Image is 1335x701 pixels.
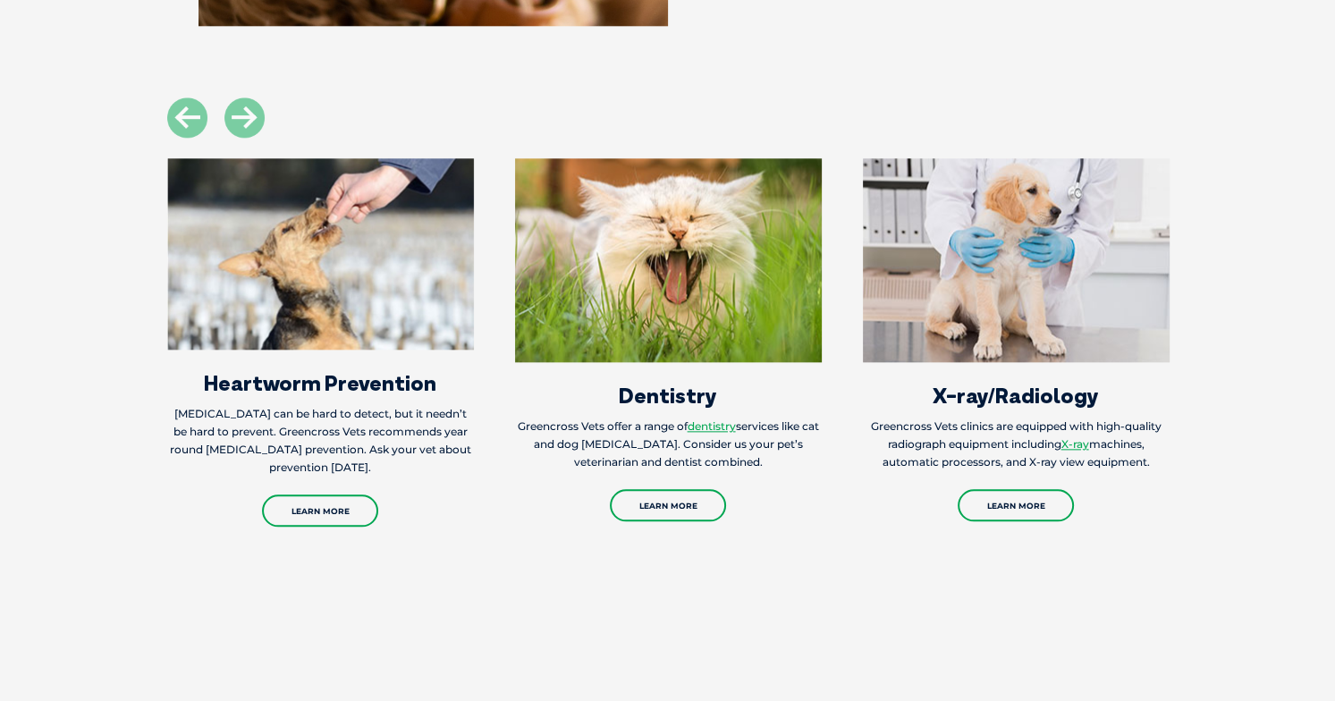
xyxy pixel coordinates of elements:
[688,419,736,433] a: dentistry
[262,494,378,527] a: Learn More
[863,418,1170,471] p: Greencross Vets clinics are equipped with high-quality radiograph equipment including machines, a...
[863,384,1170,406] h3: X-ray/Radiology
[167,405,474,477] p: [MEDICAL_DATA] can be hard to detect, but it needn’t be hard to prevent. Greencross Vets recommen...
[515,418,822,471] p: Greencross Vets offer a range of services like cat and dog [MEDICAL_DATA]. Consider us your pet’s...
[1061,437,1089,451] a: X-ray
[515,384,822,406] h3: Dentistry
[167,372,474,393] h3: Heartworm Prevention
[958,489,1074,521] a: Learn More
[863,158,1170,362] img: Services_XRay_Radiology
[610,489,726,521] a: Learn More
